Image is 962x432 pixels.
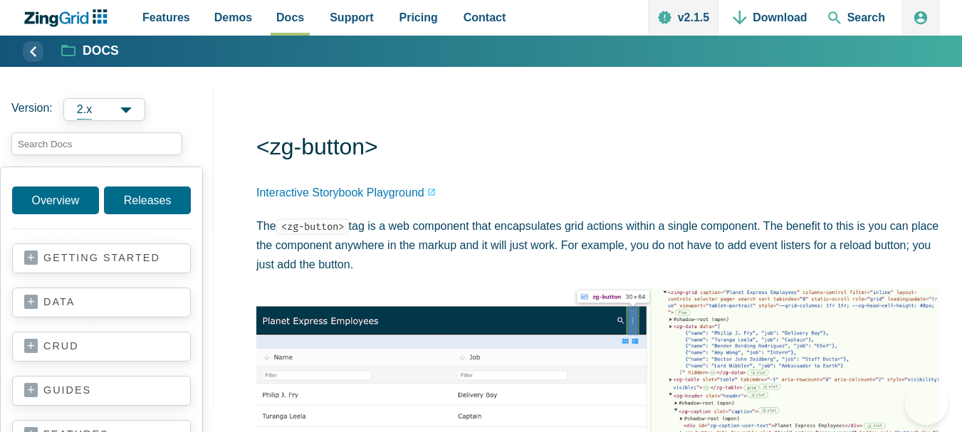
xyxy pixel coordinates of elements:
span: Version: [11,98,53,121]
code: <zg-button> [276,218,349,235]
a: Overview [12,186,99,214]
a: Interactive Storybook Playground [256,183,436,202]
a: guides [24,384,179,398]
a: ZingChart Logo. Click to return to the homepage [23,9,115,27]
iframe: Help Scout Beacon - Open [905,382,948,425]
span: Pricing [399,8,438,27]
strong: Docs [83,45,119,58]
span: Features [142,8,190,27]
a: Releases [104,186,191,214]
label: Versions [11,98,202,121]
a: data [24,295,179,310]
span: Contact [464,8,506,27]
a: Docs [62,43,119,60]
a: crud [24,339,179,354]
span: Docs [276,8,304,27]
a: getting started [24,251,179,265]
h1: <zg-button> [256,132,939,164]
span: Support [330,8,373,27]
input: search input [11,132,182,155]
p: The tag is a web component that encapsulates grid actions within a single component. The benefit ... [256,216,939,275]
span: Demos [214,8,252,27]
